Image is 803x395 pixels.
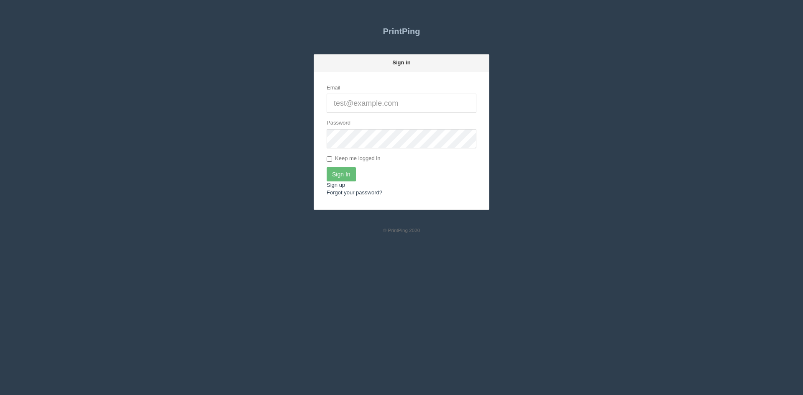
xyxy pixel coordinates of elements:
a: PrintPing [314,21,489,42]
label: Password [327,119,350,127]
label: Keep me logged in [327,155,380,163]
input: Keep me logged in [327,156,332,162]
a: Forgot your password? [327,189,382,196]
a: Sign up [327,182,345,188]
strong: Sign in [392,59,410,66]
input: Sign In [327,167,356,181]
input: test@example.com [327,94,476,113]
small: © PrintPing 2020 [383,227,420,233]
label: Email [327,84,340,92]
